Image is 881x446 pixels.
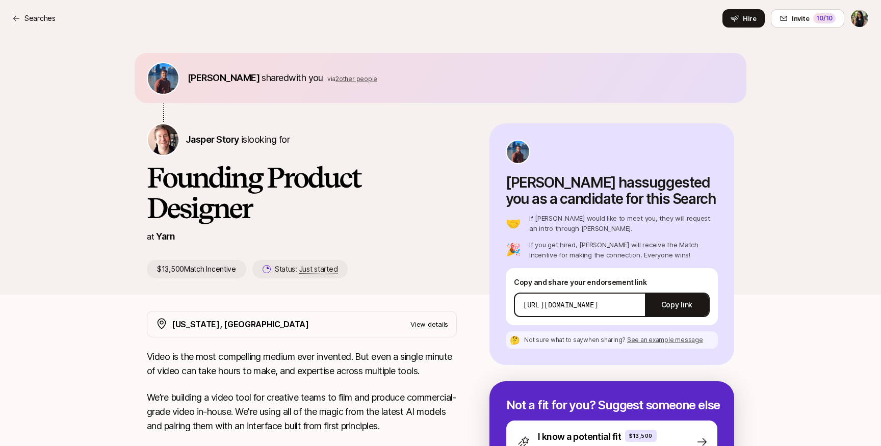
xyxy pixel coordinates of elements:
[506,244,521,256] p: 🎉
[850,9,869,28] button: Yesha Shah
[627,336,703,344] span: See an example message
[645,291,709,319] button: Copy link
[188,71,377,85] p: shared
[327,75,335,83] span: via
[147,162,457,223] h1: Founding Product Designer
[510,336,520,344] p: 🤔
[186,133,290,147] p: is looking for
[335,75,377,83] span: 2 other people
[529,213,718,233] p: If [PERSON_NAME] would like to meet you, they will request an intro through [PERSON_NAME].
[523,300,598,310] p: [URL][DOMAIN_NAME]
[851,10,868,27] img: Yesha Shah
[147,230,154,243] p: at
[410,319,448,329] p: View details
[514,276,710,288] p: Copy and share your endorsement link
[147,260,246,278] p: $13,500 Match Incentive
[524,335,703,345] p: Not sure what to say when sharing ?
[147,390,457,433] p: We’re building a video tool for creative teams to film and produce commercial-grade video in-hous...
[538,430,621,444] p: I know a potential fit
[507,141,529,163] img: 138fb35e_422b_4af4_9317_e6392f466d67.jpg
[275,263,338,275] p: Status:
[771,9,844,28] button: Invite10/10
[506,217,521,229] p: 🤝
[147,350,457,378] p: Video is the most compelling medium ever invented. But even a single minute of video can take hou...
[172,318,309,331] p: [US_STATE], [GEOGRAPHIC_DATA]
[289,72,323,83] span: with you
[792,13,809,23] span: Invite
[148,124,178,155] img: Jasper Story
[24,12,56,24] p: Searches
[722,9,765,28] button: Hire
[299,265,338,274] span: Just started
[813,13,836,23] div: 10 /10
[156,231,175,242] a: Yarn
[506,398,717,412] p: Not a fit for you? Suggest someone else
[743,13,757,23] span: Hire
[629,432,653,440] p: $13,500
[148,63,178,94] img: 138fb35e_422b_4af4_9317_e6392f466d67.jpg
[529,240,718,260] p: If you get hired, [PERSON_NAME] will receive the Match Incentive for making the connection. Every...
[506,174,718,207] p: [PERSON_NAME] has suggested you as a candidate for this Search
[186,134,239,145] span: Jasper Story
[188,72,260,83] span: [PERSON_NAME]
